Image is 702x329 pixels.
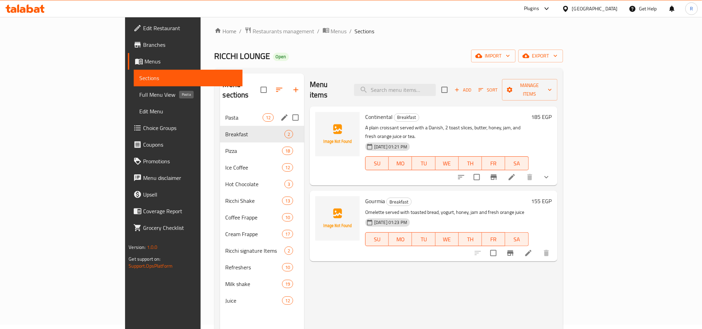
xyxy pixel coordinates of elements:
span: 10 [282,214,293,221]
span: Add item [452,85,474,95]
button: Add [452,85,474,95]
nav: breadcrumb [214,27,563,36]
div: items [282,263,293,271]
input: search [354,84,436,96]
span: Restaurants management [253,27,315,35]
a: Choice Groups [128,120,242,136]
div: Ricchi Shake13 [220,192,305,209]
span: Ice Coffee [226,163,282,172]
a: Full Menu View [134,86,242,103]
div: items [282,296,293,305]
div: Open [273,53,289,61]
div: items [282,230,293,238]
span: TU [415,158,432,168]
span: TU [415,234,432,244]
span: [DATE] 01:21 PM [371,144,410,150]
button: show more [538,169,555,185]
div: Plugins [524,5,539,13]
span: Upsell [143,190,237,199]
span: Sort [479,86,498,94]
span: 12 [282,164,293,171]
div: items [284,180,293,188]
span: WE [438,158,456,168]
span: Ricchi signature Items [226,246,284,255]
span: 1.0.0 [147,243,158,252]
span: Choice Groups [143,124,237,132]
span: Select to update [470,170,484,184]
button: MO [389,156,412,170]
span: export [524,52,558,60]
button: delete [538,245,555,261]
button: TU [412,156,435,170]
img: Gourmia [315,196,360,241]
span: Sections [139,74,237,82]
div: Milk shake19 [220,276,305,292]
span: SA [508,234,526,244]
li: / [350,27,352,35]
a: Edit menu item [524,249,533,257]
a: Restaurants management [245,27,315,36]
div: Coffee Frappe [226,213,282,222]
a: Promotions [128,153,242,170]
span: Grocery Checklist [143,224,237,232]
button: TH [459,232,482,246]
div: Breakfast [394,113,419,122]
div: Juice12 [220,292,305,309]
span: Ricchi Shake [226,197,282,205]
button: edit [279,112,290,123]
button: Branch-specific-item [502,245,519,261]
span: FR [485,234,502,244]
div: items [282,280,293,288]
span: Promotions [143,157,237,165]
button: export [518,50,563,62]
span: Coupons [143,140,237,149]
span: SA [508,158,526,168]
span: Open [273,54,289,60]
span: Branches [143,41,237,49]
a: Menu disclaimer [128,170,242,186]
span: Sort sections [271,81,288,98]
button: sort-choices [453,169,470,185]
button: FR [482,232,505,246]
span: 12 [263,114,273,121]
span: SU [368,158,386,168]
li: / [317,27,320,35]
span: Menus [144,57,237,66]
span: 10 [282,264,293,271]
span: Pasta [226,113,263,122]
button: WE [436,232,459,246]
svg: Show Choices [542,173,551,181]
span: TH [462,158,479,168]
div: items [263,113,274,122]
a: Menus [128,53,242,70]
span: 2 [285,248,293,254]
div: items [284,246,293,255]
button: Add section [288,81,304,98]
div: Breakfast2 [220,126,305,142]
div: Refreshers10 [220,259,305,276]
span: Select to update [486,246,501,260]
span: MO [392,234,409,244]
span: [DATE] 01:23 PM [371,219,410,226]
span: Breakfast [226,130,284,138]
button: TU [412,232,435,246]
button: SU [365,232,389,246]
span: Refreshers [226,263,282,271]
span: Cream Frappe [226,230,282,238]
span: import [477,52,510,60]
span: Juice [226,296,282,305]
span: Sections [355,27,375,35]
div: Coffee Frappe10 [220,209,305,226]
span: Breakfast [387,198,411,206]
button: delete [521,169,538,185]
span: R [690,5,693,12]
a: Edit menu item [508,173,516,181]
span: Pizza [226,147,282,155]
span: 19 [282,281,293,287]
